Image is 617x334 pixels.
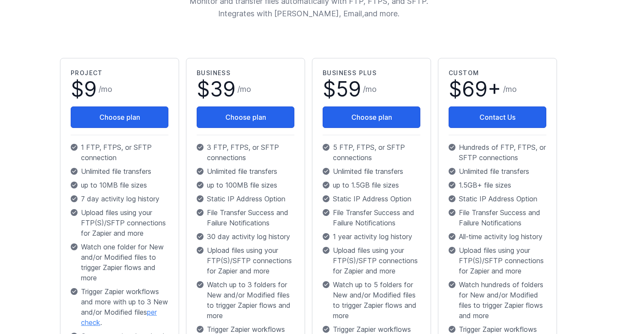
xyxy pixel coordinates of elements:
[71,106,168,128] button: Choose plan
[237,83,251,95] span: /
[197,142,294,163] p: 3 FTP, FTPS, or SFTP connections
[84,76,97,102] span: 9
[81,308,157,327] a: per check
[71,79,97,100] span: $
[71,194,168,204] p: 7 day activity log history
[71,142,168,163] p: 1 FTP, FTPS, or SFTP connection
[71,242,168,283] p: Watch one folder for New and/or Modified files to trigger Zapier flows and more
[323,79,361,100] span: $
[323,231,420,242] p: 1 year activity log history
[99,83,112,95] span: /
[449,142,546,163] p: Hundreds of FTP, FTPS, or SFTP connections
[197,207,294,228] p: File Transfer Success and Failure Notifications
[197,79,236,100] span: $
[336,76,361,102] span: 59
[197,180,294,190] p: up to 100MB file sizes
[197,106,294,128] button: Choose plan
[449,194,546,204] p: Static IP Address Option
[197,69,294,77] h2: Business
[197,194,294,204] p: Static IP Address Option
[449,180,546,190] p: 1.5GB+ file sizes
[503,83,517,95] span: /
[365,85,377,94] span: mo
[323,180,420,190] p: up to 1.5GB file sizes
[323,106,420,128] button: Choose plan
[506,85,517,94] span: mo
[323,207,420,228] p: File Transfer Success and Failure Notifications
[449,245,546,276] p: Upload files using your FTP(S)/SFTP connections for Zapier and more
[323,166,420,176] p: Unlimited file transfers
[462,76,501,102] span: 69+
[449,231,546,242] p: All-time activity log history
[240,85,251,94] span: mo
[449,207,546,228] p: File Transfer Success and Failure Notifications
[449,166,546,176] p: Unlimited file transfers
[71,166,168,176] p: Unlimited file transfers
[71,207,168,238] p: Upload files using your FTP(S)/SFTP connections for Zapier and more
[71,69,168,77] h2: Project
[197,166,294,176] p: Unlimited file transfers
[323,279,420,321] p: Watch up to 5 folders for New and/or Modified files to trigger Zapier flows and more
[363,83,377,95] span: /
[71,180,168,190] p: up to 10MB file sizes
[101,85,112,94] span: mo
[449,79,501,100] span: $
[323,245,420,276] p: Upload files using your FTP(S)/SFTP connections for Zapier and more
[210,76,236,102] span: 39
[323,142,420,163] p: 5 FTP, FTPS, or SFTP connections
[323,194,420,204] p: Static IP Address Option
[449,279,546,321] p: Watch hundreds of folders for New and/or Modified files to trigger Zapier flows and more
[323,69,420,77] h2: Business Plus
[197,231,294,242] p: 30 day activity log history
[197,245,294,276] p: Upload files using your FTP(S)/SFTP connections for Zapier and more
[449,106,546,128] a: Contact Us
[81,286,168,328] span: Trigger Zapier workflows and more with up to 3 New and/or Modified files .
[449,69,546,77] h2: Custom
[197,279,294,321] p: Watch up to 3 folders for New and/or Modified files to trigger Zapier flows and more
